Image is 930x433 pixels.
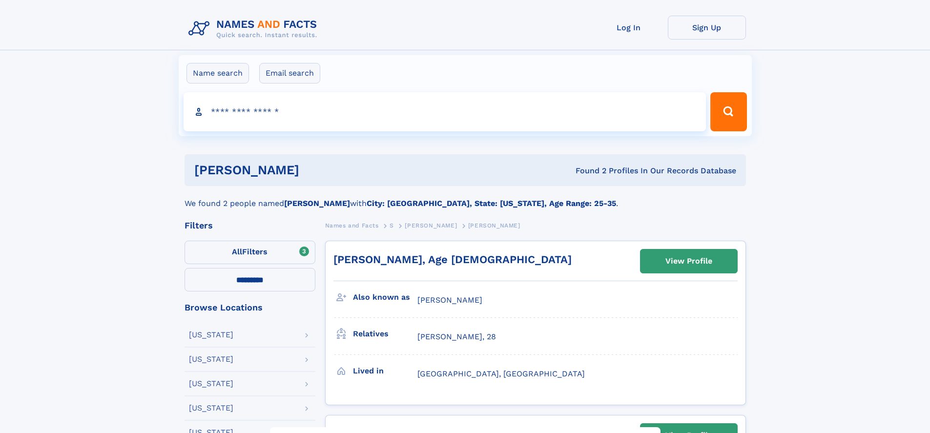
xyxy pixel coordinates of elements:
label: Name search [186,63,249,83]
label: Filters [185,241,315,264]
a: [PERSON_NAME], 28 [417,331,496,342]
h3: Also known as [353,289,417,306]
span: [GEOGRAPHIC_DATA], [GEOGRAPHIC_DATA] [417,369,585,378]
a: View Profile [641,249,737,273]
span: [PERSON_NAME] [417,295,482,305]
div: Browse Locations [185,303,315,312]
div: [US_STATE] [189,355,233,363]
span: All [232,247,242,256]
label: Email search [259,63,320,83]
div: We found 2 people named with . [185,186,746,209]
a: Sign Up [668,16,746,40]
div: [US_STATE] [189,331,233,339]
div: [US_STATE] [189,404,233,412]
input: search input [184,92,706,131]
a: [PERSON_NAME], Age [DEMOGRAPHIC_DATA] [333,253,572,266]
h3: Lived in [353,363,417,379]
span: [PERSON_NAME] [468,222,520,229]
h3: Relatives [353,326,417,342]
b: City: [GEOGRAPHIC_DATA], State: [US_STATE], Age Range: 25-35 [367,199,616,208]
div: [US_STATE] [189,380,233,388]
button: Search Button [710,92,746,131]
div: Found 2 Profiles In Our Records Database [437,165,736,176]
h1: [PERSON_NAME] [194,164,437,176]
a: S [390,219,394,231]
span: S [390,222,394,229]
span: [PERSON_NAME] [405,222,457,229]
a: Names and Facts [325,219,379,231]
a: Log In [590,16,668,40]
img: Logo Names and Facts [185,16,325,42]
b: [PERSON_NAME] [284,199,350,208]
div: Filters [185,221,315,230]
div: View Profile [665,250,712,272]
a: [PERSON_NAME] [405,219,457,231]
